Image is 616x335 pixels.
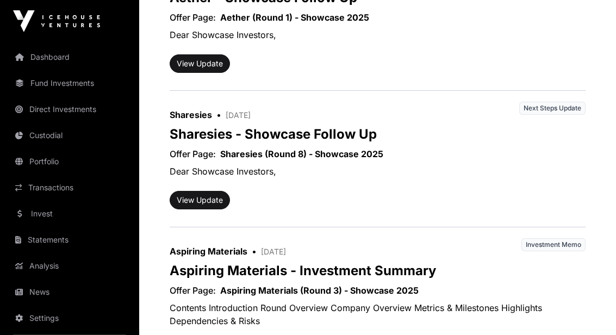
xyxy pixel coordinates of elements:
[9,228,130,252] a: Statements
[170,11,220,24] p: Offer Page:
[9,281,130,305] a: News
[170,127,377,142] a: Sharesies - Showcase Follow Up
[170,191,230,210] button: View Update
[521,239,586,252] span: Investment Memo
[170,110,212,121] a: Sharesies
[9,46,130,70] a: Dashboard
[9,176,130,200] a: Transactions
[9,307,130,331] a: Settings
[562,283,616,335] iframe: Chat Widget
[226,111,251,120] span: [DATE]
[170,246,247,257] a: Aspiring Materials
[170,24,586,46] p: Dear Showcase Investors,
[212,110,226,121] span: •
[220,284,419,297] a: Aspiring Materials (Round 3) - Showcase 2025
[9,124,130,148] a: Custodial
[9,98,130,122] a: Direct Investments
[170,148,220,161] p: Offer Page:
[170,263,436,279] a: Aspiring Materials - Investment Summary
[170,297,586,332] p: Contents Introduction Round Overview Company Overview Metrics & Milestones Highlights Dependencie...
[220,148,383,161] a: Sharesies (Round 8) - Showcase 2025
[247,246,261,257] span: •
[519,102,586,115] span: Next Steps Update
[9,202,130,226] a: Invest
[170,284,220,297] p: Offer Page:
[9,72,130,96] a: Fund Investments
[261,247,286,257] span: [DATE]
[9,255,130,278] a: Analysis
[170,161,586,183] p: Dear Showcase Investors,
[170,55,230,73] button: View Update
[9,150,130,174] a: Portfolio
[220,11,369,24] a: Aether (Round 1) - Showcase 2025
[13,11,100,33] img: Icehouse Ventures Logo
